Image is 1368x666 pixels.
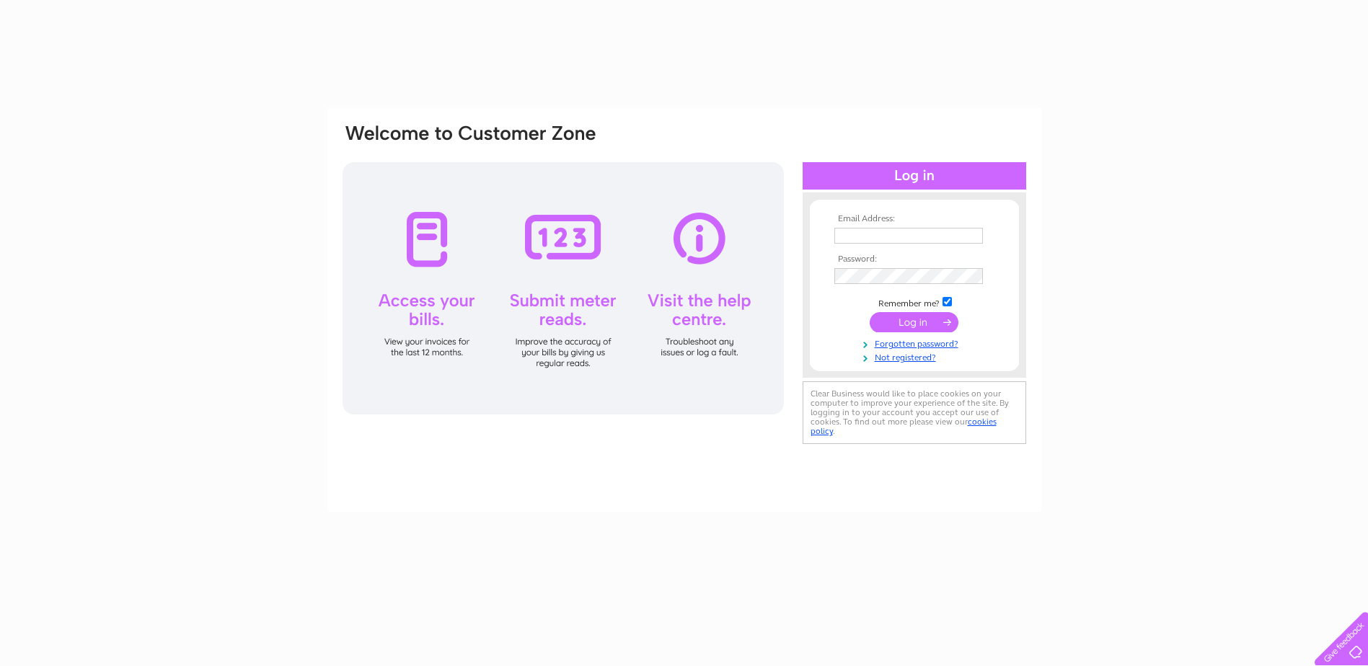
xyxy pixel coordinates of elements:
[803,381,1026,444] div: Clear Business would like to place cookies on your computer to improve your experience of the sit...
[831,295,998,309] td: Remember me?
[811,417,997,436] a: cookies policy
[834,350,998,363] a: Not registered?
[831,254,998,265] th: Password:
[831,214,998,224] th: Email Address:
[870,312,958,332] input: Submit
[834,336,998,350] a: Forgotten password?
